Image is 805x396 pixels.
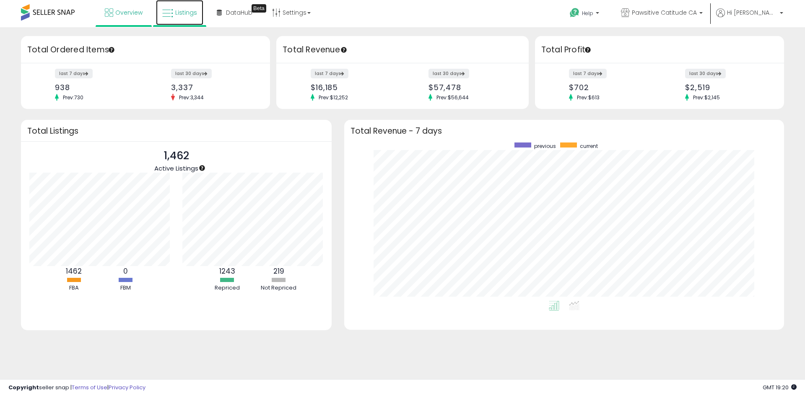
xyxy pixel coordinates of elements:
[273,266,284,276] b: 219
[569,69,607,78] label: last 7 days
[115,8,143,17] span: Overview
[202,284,252,292] div: Repriced
[55,69,93,78] label: last 7 days
[154,164,198,173] span: Active Listings
[632,8,697,17] span: Pawsitive Catitude CA
[340,46,348,54] div: Tooltip anchor
[175,94,208,101] span: Prev: 3,344
[534,142,556,150] span: previous
[689,94,724,101] span: Prev: $2,145
[428,69,469,78] label: last 30 days
[49,284,99,292] div: FBA
[311,69,348,78] label: last 7 days
[27,128,325,134] h3: Total Listings
[108,46,115,54] div: Tooltip anchor
[569,83,653,92] div: $702
[569,8,580,18] i: Get Help
[198,164,206,172] div: Tooltip anchor
[171,69,212,78] label: last 30 days
[219,266,235,276] b: 1243
[254,284,304,292] div: Not Repriced
[580,142,598,150] span: current
[727,8,777,17] span: Hi [PERSON_NAME]
[716,8,783,27] a: Hi [PERSON_NAME]
[314,94,352,101] span: Prev: $12,252
[351,128,778,134] h3: Total Revenue - 7 days
[252,4,266,13] div: Tooltip anchor
[66,266,82,276] b: 1462
[100,284,151,292] div: FBM
[541,44,778,56] h3: Total Profit
[226,8,252,17] span: DataHub
[563,1,608,27] a: Help
[582,10,593,17] span: Help
[55,83,139,92] div: 938
[175,8,197,17] span: Listings
[573,94,604,101] span: Prev: $613
[27,44,264,56] h3: Total Ordered Items
[171,83,255,92] div: 3,337
[311,83,396,92] div: $16,185
[432,94,473,101] span: Prev: $56,644
[283,44,522,56] h3: Total Revenue
[584,46,592,54] div: Tooltip anchor
[685,83,769,92] div: $2,519
[428,83,514,92] div: $57,478
[123,266,128,276] b: 0
[59,94,88,101] span: Prev: 730
[685,69,726,78] label: last 30 days
[154,148,198,164] p: 1,462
